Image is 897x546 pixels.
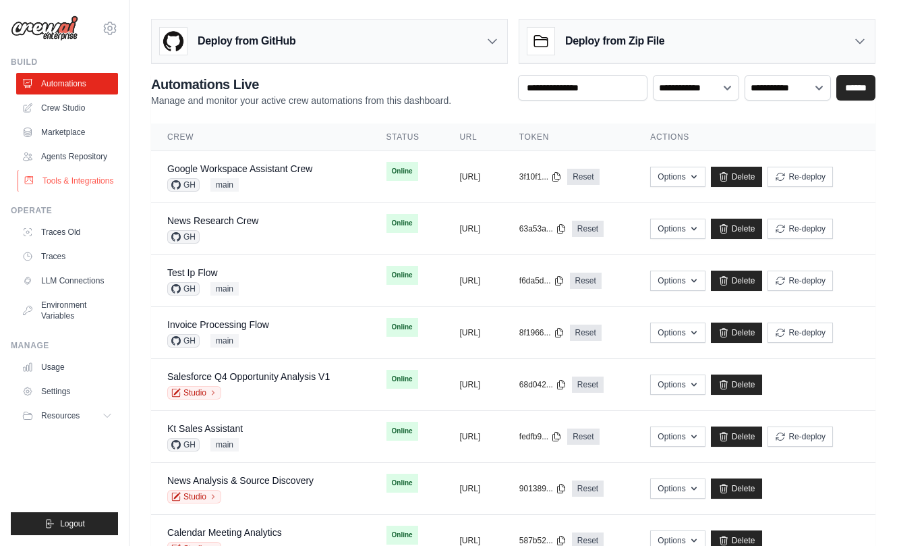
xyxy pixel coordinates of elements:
[16,405,118,427] button: Resources
[567,169,599,185] a: Reset
[519,171,562,182] button: 3f10f1...
[386,214,418,233] span: Online
[650,167,705,187] button: Options
[768,323,833,343] button: Re-deploy
[11,16,78,41] img: Logo
[519,379,567,390] button: 68d042...
[151,124,370,151] th: Crew
[519,275,565,286] button: f6da5d...
[167,215,258,226] a: News Research Crew
[16,146,118,167] a: Agents Repository
[16,221,118,243] a: Traces Old
[711,427,763,447] a: Delete
[711,167,763,187] a: Delete
[151,75,451,94] h2: Automations Live
[650,219,705,239] button: Options
[519,535,567,546] button: 587b52...
[16,270,118,292] a: LLM Connections
[386,526,418,545] span: Online
[151,94,451,107] p: Manage and monitor your active crew automations from this dashboard.
[572,481,604,497] a: Reset
[11,57,118,67] div: Build
[167,490,221,503] a: Studio
[519,327,565,338] button: 8f1966...
[711,375,763,395] a: Delete
[167,334,200,348] span: GH
[519,431,562,442] button: fedfb9...
[167,267,218,278] a: Test Ip Flow
[167,438,200,452] span: GH
[60,518,85,529] span: Logout
[41,410,80,421] span: Resources
[167,163,312,174] a: Google Workspace Assistant Crew
[16,121,118,143] a: Marketplace
[768,427,833,447] button: Re-deploy
[386,422,418,441] span: Online
[160,28,187,55] img: GitHub Logo
[567,429,599,445] a: Reset
[16,294,118,327] a: Environment Variables
[16,246,118,267] a: Traces
[167,386,221,400] a: Studio
[386,318,418,337] span: Online
[210,282,239,296] span: main
[768,167,833,187] button: Re-deploy
[167,319,269,330] a: Invoice Processing Flow
[711,219,763,239] a: Delete
[370,124,444,151] th: Status
[167,230,200,244] span: GH
[18,170,119,192] a: Tools & Integrations
[210,438,239,452] span: main
[16,381,118,402] a: Settings
[768,271,833,291] button: Re-deploy
[650,479,705,499] button: Options
[386,474,418,493] span: Online
[634,124,875,151] th: Actions
[650,427,705,447] button: Options
[16,97,118,119] a: Crew Studio
[572,377,604,393] a: Reset
[11,340,118,351] div: Manage
[11,512,118,535] button: Logout
[16,356,118,378] a: Usage
[167,527,282,538] a: Calendar Meeting Analytics
[650,323,705,343] button: Options
[198,33,295,49] h3: Deploy from GitHub
[16,73,118,94] a: Automations
[572,221,604,237] a: Reset
[768,219,833,239] button: Re-deploy
[711,271,763,291] a: Delete
[570,273,602,289] a: Reset
[519,223,567,234] button: 63a53a...
[167,423,243,434] a: Kt Sales Assistant
[386,370,418,389] span: Online
[386,162,418,181] span: Online
[711,479,763,499] a: Delete
[210,334,239,348] span: main
[11,205,118,216] div: Operate
[167,475,314,486] a: News Analysis & Source Discovery
[711,323,763,343] a: Delete
[167,371,330,382] a: Salesforce Q4 Opportunity Analysis V1
[167,282,200,296] span: GH
[565,33,664,49] h3: Deploy from Zip File
[386,266,418,285] span: Online
[210,178,239,192] span: main
[444,124,503,151] th: URL
[503,124,635,151] th: Token
[650,271,705,291] button: Options
[650,375,705,395] button: Options
[167,178,200,192] span: GH
[519,483,567,494] button: 901389...
[570,325,602,341] a: Reset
